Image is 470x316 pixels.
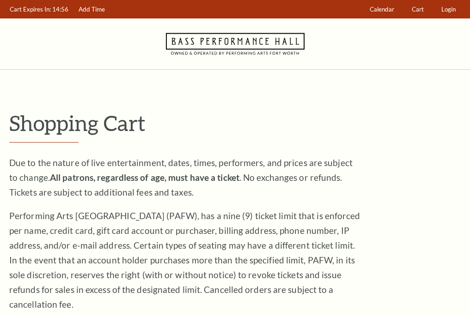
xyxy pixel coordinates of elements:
[74,0,110,18] a: Add Time
[370,6,394,13] span: Calendar
[9,209,360,312] p: Performing Arts [GEOGRAPHIC_DATA] (PAFW), has a nine (9) ticket limit that is enforced per name, ...
[412,6,424,13] span: Cart
[441,6,456,13] span: Login
[10,6,51,13] span: Cart Expires In:
[52,6,68,13] span: 14:56
[437,0,460,18] a: Login
[9,157,353,197] span: Due to the nature of live entertainment, dates, times, performers, and prices are subject to chan...
[366,0,399,18] a: Calendar
[9,111,461,135] p: Shopping Cart
[50,172,239,183] strong: All patrons, regardless of age, must have a ticket
[408,0,428,18] a: Cart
